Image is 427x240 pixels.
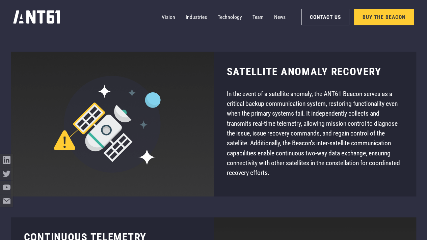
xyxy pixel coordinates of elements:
[186,10,207,24] a: Industries
[218,10,242,24] a: Technology
[227,65,381,78] h3: Satellite Anomaly Recovery
[13,8,60,26] a: home
[301,9,349,25] a: Contact Us
[162,10,175,24] a: Vision
[274,10,286,24] a: News
[354,9,414,25] a: Buy the Beacon
[227,89,403,178] p: In the event of a satellite anomaly, the ANT61 Beacon serves as a critical backup communication s...
[252,10,264,24] a: Team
